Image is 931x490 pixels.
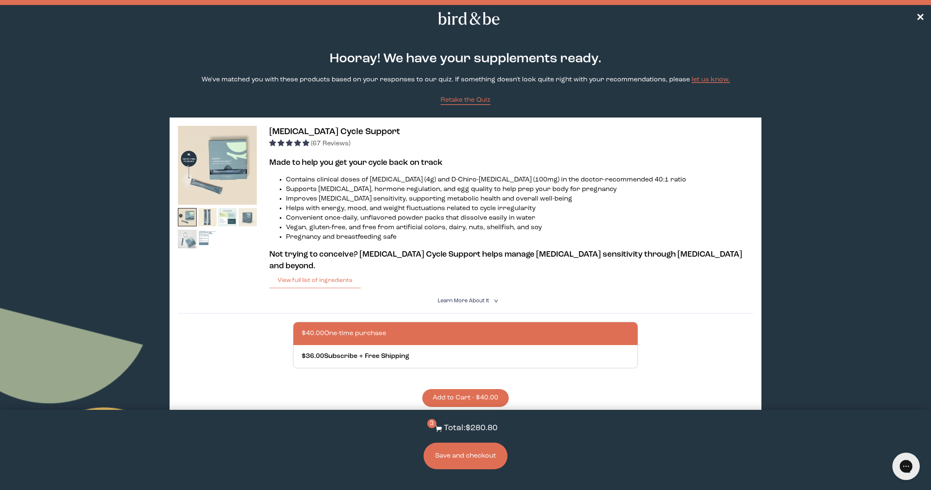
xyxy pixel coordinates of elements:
[269,127,400,136] span: [MEDICAL_DATA] Cycle Support
[198,230,217,248] img: thumbnail image
[438,298,489,304] span: Learn More About it
[218,208,237,227] img: thumbnail image
[286,204,753,213] li: Helps with energy, mood, and weight fluctuations related to cycle irregularity
[286,194,753,204] li: Improves [MEDICAL_DATA] sensitivity, supporting metabolic health and overall well-being
[202,75,730,85] p: We've matched you with these products based on your responses to our quiz. If something doesn't l...
[491,299,499,303] i: <
[178,230,197,248] img: thumbnail image
[424,443,507,469] button: Save and checkout
[422,389,509,407] button: Add to Cart - $40.00
[198,208,217,227] img: thumbnail image
[427,419,436,428] span: 3
[286,213,753,223] li: Convenient once-daily, unflavored powder packs that dissolve easily in water
[239,208,257,227] img: thumbnail image
[286,233,753,242] li: Pregnancy and breastfeeding safe
[286,175,753,185] li: Contains clinical doses of [MEDICAL_DATA] (4g) and D-Chiro-[MEDICAL_DATA] (100mg) in the doctor-r...
[269,140,311,147] span: 4.91 stars
[178,126,257,205] img: thumbnail image
[438,297,493,305] summary: Learn More About it <
[441,96,490,105] a: Retake the Quiz
[178,208,197,227] img: thumbnail image
[692,76,730,83] a: let us know.
[286,223,753,233] li: Vegan, gluten-free, and free from artificial colors, dairy, nuts, shellfish, and soy
[286,185,753,194] li: Supports [MEDICAL_DATA], hormone regulation, and egg quality to help prep your body for pregnancy
[916,13,924,23] span: ✕
[288,49,643,69] h2: Hooray! We have your supplements ready.
[269,157,753,169] h3: Made to help you get your cycle back on track
[441,97,490,103] span: Retake the Quiz
[269,272,361,289] button: View full list of ingredients
[916,11,924,26] a: ✕
[269,249,753,272] h3: Not trying to conceive? [MEDICAL_DATA] Cycle Support helps manage [MEDICAL_DATA] sensitivity thro...
[889,451,923,482] iframe: Gorgias live chat messenger
[311,140,350,147] span: (67 Reviews)
[444,422,498,434] p: Total: $280.80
